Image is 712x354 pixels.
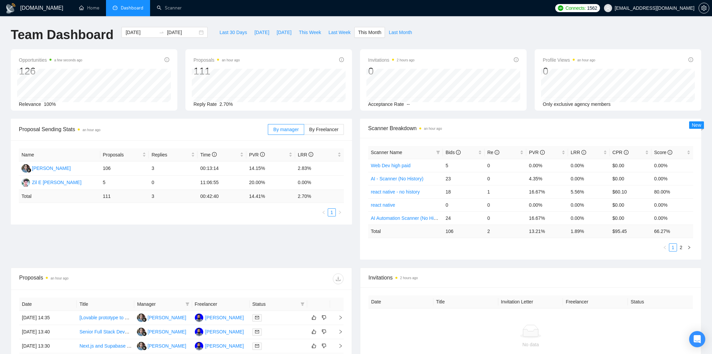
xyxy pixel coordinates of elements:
button: left [661,243,669,252]
button: dislike [320,342,328,350]
span: Acceptance Rate [368,101,404,107]
img: gigradar-bm.png [142,331,147,336]
a: Senior Full Stack Developer for AI SaaS Project [79,329,179,334]
a: ZEZil E [PERSON_NAME] [22,179,81,185]
button: Last Month [385,27,416,38]
span: filter [435,147,441,157]
span: Opportunities [19,56,82,64]
a: SL[PERSON_NAME] [22,165,71,171]
span: dislike [322,343,326,349]
div: [PERSON_NAME] [205,342,244,350]
button: like [310,342,318,350]
td: Total [368,225,443,238]
span: to [159,30,164,35]
img: gigradar-bm.png [27,168,31,173]
td: 13.21 % [526,225,568,238]
th: Invitation Letter [498,295,563,308]
td: 20.00% [246,176,295,190]
td: [DATE] 13:30 [19,339,77,353]
td: 24 [443,211,485,225]
span: This Month [358,29,381,36]
td: 16.67% [526,211,568,225]
span: swap-right [159,30,164,35]
td: [Lovable prototype to Release] Full-Stack Developer to Scale AI Nutrition Coach App (Web + Mobile) [77,311,134,325]
li: 2 [677,243,685,252]
td: 00:42:40 [198,190,246,203]
td: Next.js and Supabase Expert Needed for Development of Health Care Web Application [77,339,134,353]
td: 0.00% [526,159,568,172]
td: 00:13:14 [198,161,246,176]
time: a few seconds ago [54,58,82,62]
time: an hour ago [82,128,100,132]
li: Previous Page [661,243,669,252]
h1: Team Dashboard [11,27,113,43]
span: filter [184,299,191,309]
li: Next Page [685,243,693,252]
td: 2.83% [295,161,344,176]
span: Last Week [328,29,351,36]
div: [PERSON_NAME] [147,342,186,350]
a: HA[PERSON_NAME] [195,315,244,320]
td: 0 [443,198,485,211]
td: 1.89 % [568,225,610,238]
span: filter [185,302,189,306]
button: like [310,328,318,336]
div: Proposals [19,273,181,284]
td: 0.00% [651,211,693,225]
span: By Freelancer [309,127,339,132]
td: 0.00% [651,159,693,172]
div: [PERSON_NAME] [147,314,186,321]
div: Open Intercom Messenger [689,331,705,347]
span: -- [407,101,410,107]
a: setting [699,5,709,11]
span: info-circle [581,150,586,155]
td: 106 [100,161,149,176]
span: Reply Rate [193,101,217,107]
span: filter [300,302,305,306]
div: [PERSON_NAME] [205,314,244,321]
img: SL [137,314,145,322]
span: 1562 [587,4,597,12]
td: 2 [485,225,526,238]
span: filter [436,150,440,154]
td: 4.35% [526,172,568,185]
td: 0.00% [651,198,693,211]
span: right [333,315,343,320]
td: 1 [485,185,526,198]
span: info-circle [688,57,693,62]
span: This Week [299,29,321,36]
td: Senior Full Stack Developer for AI SaaS Project [77,325,134,339]
th: Proposals [100,148,149,161]
span: dashboard [113,5,117,10]
span: info-circle [624,150,629,155]
img: upwork-logo.png [558,5,563,11]
span: 2.70% [219,101,233,107]
td: $0.00 [610,172,651,185]
span: New [692,122,701,128]
li: Previous Page [320,208,328,216]
span: right [333,344,343,348]
li: 1 [328,208,336,216]
a: [Lovable prototype to Release] Full-Stack Developer to Scale AI Nutrition Coach App (Web + Mobile) [79,315,289,320]
td: [DATE] 14:35 [19,311,77,325]
button: setting [699,3,709,13]
td: 0.00% [568,172,610,185]
span: Status [252,300,298,308]
span: left [663,245,667,249]
img: ZE [22,178,30,187]
span: Proposals [193,56,240,64]
img: logo [5,3,16,14]
time: an hour ago [50,276,68,280]
span: info-circle [339,57,344,62]
span: Dashboard [121,5,143,11]
span: Last Month [389,29,412,36]
span: Bids [446,150,461,155]
th: Status [628,295,693,308]
img: SL [137,342,145,350]
a: SL[PERSON_NAME] [137,343,186,348]
span: Only exclusive agency members [543,101,611,107]
img: gigradar-bm.png [142,317,147,322]
a: react native - no history [371,189,420,195]
td: Total [19,190,100,203]
span: left [322,210,326,214]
